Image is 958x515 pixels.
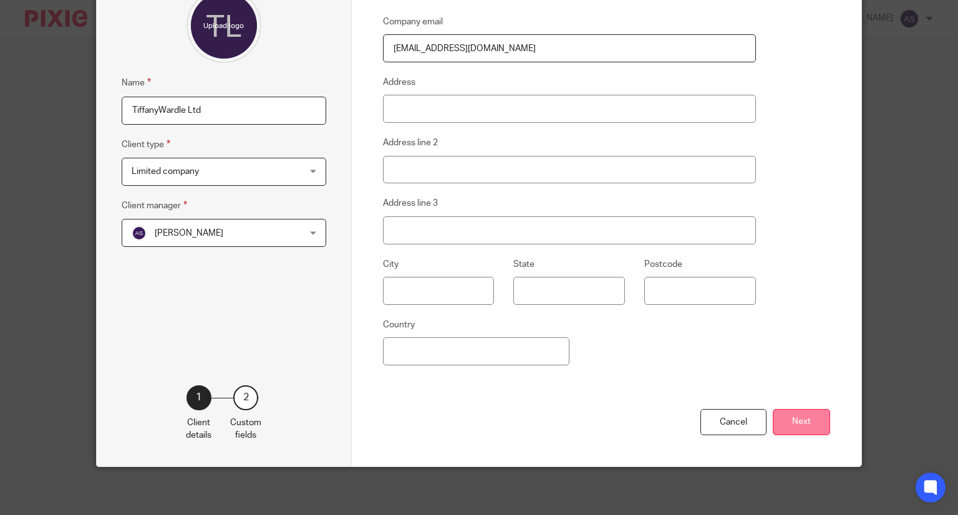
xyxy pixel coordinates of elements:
[155,229,223,238] span: [PERSON_NAME]
[383,76,415,89] label: Address
[122,198,187,213] label: Client manager
[513,258,535,271] label: State
[230,416,261,442] p: Custom fields
[132,167,199,176] span: Limited company
[383,258,399,271] label: City
[122,75,151,90] label: Name
[132,226,147,241] img: svg%3E
[186,385,211,410] div: 1
[773,409,830,436] button: Next
[383,197,438,209] label: Address line 3
[383,16,443,28] label: Company email
[383,137,438,149] label: Address line 2
[700,409,767,436] div: Cancel
[644,258,682,271] label: Postcode
[122,137,170,152] label: Client type
[383,319,415,331] label: Country
[186,416,211,442] p: Client details
[233,385,258,410] div: 2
